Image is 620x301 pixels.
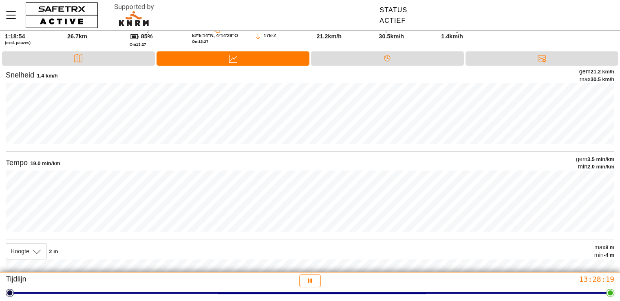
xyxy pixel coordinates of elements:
span: 21.2km/h [316,33,342,40]
div: max [594,243,614,251]
span: (excl. pauzes) [5,40,57,45]
div: Status [380,7,407,14]
span: Z [274,33,276,40]
span: Locatie [192,26,212,33]
span: Om 13:27 [130,42,146,46]
span: 175° [264,33,274,40]
span: 3.5 min/km [587,156,614,162]
span: 21.2 km/h [591,69,614,75]
div: Data [157,51,310,66]
span: 26.7km [67,33,87,40]
span: 52°5'14"N, 4°14'29"O [192,33,238,38]
div: max [579,75,614,83]
div: 19.0 min/km [30,160,60,167]
div: Kaart [2,51,155,66]
span: 1.4km/h [441,33,493,40]
span: -4 m [604,252,614,258]
div: 1.4 km/h [37,73,57,80]
span: 8 m [605,244,614,250]
div: 13:28:19 [413,274,614,284]
span: 2.0 min/km [587,164,614,170]
div: gem [576,155,614,163]
span: 85% [141,33,153,40]
span: Hoogte [11,248,29,255]
div: gem [579,68,614,75]
div: min [594,251,614,259]
span: Om 13:27 [192,39,209,44]
div: min [576,163,614,170]
span: 1:18:54 [5,33,25,40]
div: Actief [380,17,407,24]
img: RescueLogo.svg [105,2,163,29]
div: Tijdlijn [6,274,207,287]
div: Tempo [6,158,28,168]
div: 2 m [49,248,58,255]
div: Tijdlijn [311,51,464,66]
div: Snelheid [6,71,34,80]
span: 30.5 km/h [591,76,614,82]
div: Berichten [466,51,618,66]
span: 30.5km/h [379,33,404,40]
